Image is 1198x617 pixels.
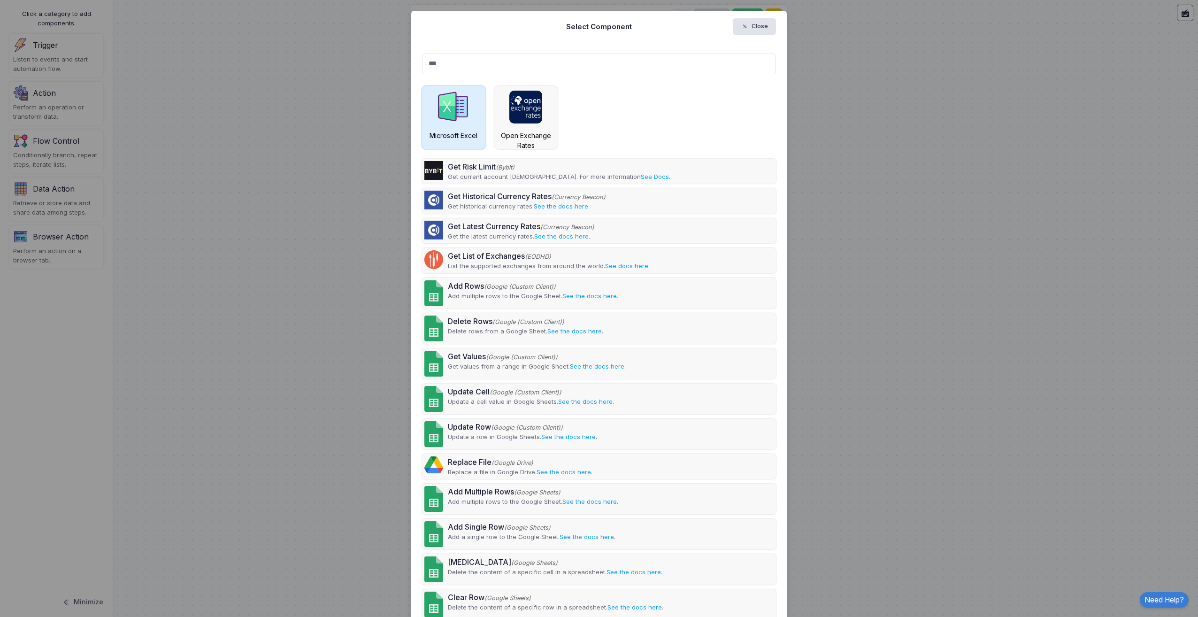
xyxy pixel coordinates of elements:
[424,386,443,412] img: google-sheets.svg
[540,224,594,231] span: (Currency Beacon)
[511,559,558,566] span: (Google Sheets)
[509,91,542,123] img: openexchangerates.jpg
[424,191,443,209] img: currency-beacon.jpg
[547,327,602,335] a: See the docs here
[484,594,531,602] span: (Google Sheets)
[566,22,632,32] h5: Select Component
[448,432,597,442] p: Update a row in Google Sheets. .
[448,316,603,327] div: Delete Rows
[448,351,626,362] div: Get Values
[427,131,481,140] div: Microsoft Excel
[424,161,443,180] img: bybit.png
[424,521,443,547] img: google-sheets.svg
[424,486,443,512] img: google-sheets.svg
[424,221,443,239] img: currency-beacon.jpg
[448,486,618,497] div: Add Multiple Rows
[534,232,589,240] a: See the docs here
[486,354,558,361] span: (Google (Custom Client))
[448,250,650,262] div: Get List of Exchanges
[448,468,592,477] p: Replace a file in Google Drive. .
[537,468,591,476] a: See the docs here
[492,318,564,325] span: (Google (Custom Client))
[490,389,561,396] span: (Google (Custom Client))
[448,262,650,271] p: List the supported exchanges from around the world. .
[448,532,615,542] p: Add a single row to the Google Sheet. .
[448,386,614,397] div: Update Cell
[448,603,663,612] p: Delete the content of a specific row in a spreadsheet. .
[552,193,606,201] span: (Currency Beacon)
[541,433,596,440] a: See the docs here
[448,592,663,603] div: Clear Row
[448,280,618,292] div: Add Rows
[448,362,626,371] p: Get values from a range in Google Sheet. .
[448,327,603,336] p: Delete rows from a Google Sheet. .
[424,250,443,269] img: eodhd.jpg
[448,521,615,532] div: Add Single Row
[424,421,443,447] img: google-sheets.svg
[504,524,551,531] span: (Google Sheets)
[448,172,670,182] p: Get current account [DEMOGRAPHIC_DATA]. For more information .
[562,498,617,505] a: See the docs here
[607,568,661,576] a: See the docs here
[607,603,662,611] a: See the docs here
[534,202,588,210] a: See the docs here
[525,253,551,260] span: (EODHD)
[733,18,776,35] button: Close
[424,456,443,473] img: google-drive.svg
[448,202,606,211] p: Get historical currency rates. .
[448,232,594,241] p: Get the latest currency rates. .
[448,568,662,577] p: Delete the content of a specific cell in a spreadsheet. .
[448,556,662,568] div: [MEDICAL_DATA]
[605,262,648,270] a: See docs here
[448,497,618,507] p: Add multiple rows to the Google Sheet. .
[570,362,624,370] a: See the docs here
[484,283,556,290] span: (Google (Custom Client))
[424,556,443,582] img: google-sheets.svg
[448,191,606,202] div: Get Historical Currency Rates
[641,173,669,180] a: See Docs
[448,161,670,172] div: Get Risk Limit
[558,398,613,405] a: See the docs here
[491,424,563,431] span: (Google (Custom Client))
[514,489,561,496] span: (Google Sheets)
[448,421,597,432] div: Update Row
[437,91,470,123] img: excel.png
[560,533,614,540] a: See the docs here
[448,456,592,468] div: Replace File
[499,131,553,150] div: Open Exchange Rates
[424,351,443,377] img: google-sheets.svg
[448,221,594,232] div: Get Latest Currency Rates
[496,164,515,171] span: (Bybit)
[448,292,618,301] p: Add multiple rows to the Google Sheet. .
[424,316,443,341] img: google-sheets.svg
[424,280,443,306] img: google-sheets.svg
[1140,592,1189,608] a: Need Help?
[491,459,533,466] span: (Google Drive)
[448,397,614,407] p: Update a cell value in Google Sheets. .
[562,292,617,300] a: See the docs here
